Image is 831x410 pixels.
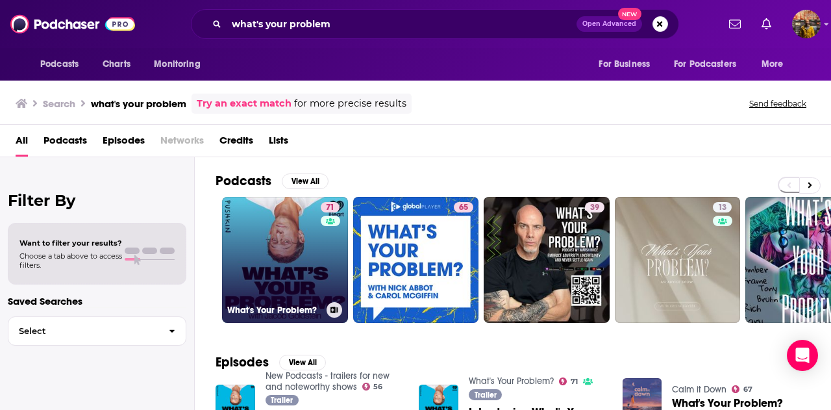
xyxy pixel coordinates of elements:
[373,384,382,390] span: 56
[219,130,253,157] a: Credits
[43,97,75,110] h3: Search
[40,55,79,73] span: Podcasts
[718,201,726,214] span: 13
[745,98,810,109] button: Send feedback
[585,202,604,212] a: 39
[353,197,479,323] a: 65
[732,385,752,393] a: 67
[197,96,291,111] a: Try an exact match
[154,55,200,73] span: Monitoring
[792,10,821,38] button: Show profile menu
[10,12,135,36] img: Podchaser - Follow, Share and Rate Podcasts
[475,391,497,399] span: Trailer
[589,52,666,77] button: open menu
[103,55,130,73] span: Charts
[615,197,741,323] a: 13
[787,340,818,371] div: Open Intercom Messenger
[43,130,87,157] a: Podcasts
[459,201,468,214] span: 65
[362,383,383,391] a: 56
[216,354,269,370] h2: Episodes
[752,52,800,77] button: open menu
[559,378,578,385] a: 71
[618,8,641,20] span: New
[103,130,145,157] a: Episodes
[16,130,28,157] a: All
[756,13,776,35] a: Show notifications dropdown
[271,396,293,404] span: Trailer
[266,370,390,392] a: New Podcasts - trailers for new and noteworthy shows
[484,197,610,323] a: 39
[8,295,186,307] p: Saved Searches
[160,130,204,157] span: Networks
[269,130,288,157] a: Lists
[216,173,271,189] h2: Podcasts
[8,327,158,335] span: Select
[227,305,321,316] h3: What's Your Problem?
[31,52,95,77] button: open menu
[792,10,821,38] img: User Profile
[216,354,326,370] a: EpisodesView All
[469,376,554,387] a: What's Your Problem?
[222,197,348,323] a: 71What's Your Problem?
[145,52,217,77] button: open menu
[743,387,752,392] span: 67
[792,10,821,38] span: Logged in as hratnayake
[577,16,642,32] button: Open AdvancedNew
[8,191,186,210] h2: Filter By
[294,96,406,111] span: for more precise results
[672,384,726,395] a: Calm it Down
[282,173,329,189] button: View All
[216,173,329,189] a: PodcastsView All
[191,9,679,39] div: Search podcasts, credits, & more...
[326,201,334,214] span: 71
[91,97,186,110] h3: what's your problem
[672,398,783,409] a: What's Your Problem?
[8,316,186,346] button: Select
[571,379,578,385] span: 71
[19,251,122,270] span: Choose a tab above to access filters.
[454,202,473,212] a: 65
[321,202,340,212] a: 71
[94,52,138,77] a: Charts
[279,355,326,370] button: View All
[762,55,784,73] span: More
[665,52,755,77] button: open menu
[674,55,736,73] span: For Podcasters
[724,13,746,35] a: Show notifications dropdown
[590,201,599,214] span: 39
[713,202,732,212] a: 13
[582,21,636,27] span: Open Advanced
[19,238,122,248] span: Want to filter your results?
[227,14,577,34] input: Search podcasts, credits, & more...
[599,55,650,73] span: For Business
